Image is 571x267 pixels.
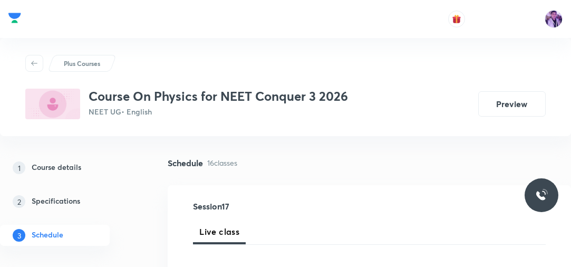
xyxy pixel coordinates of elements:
h5: Schedule [32,229,63,242]
p: 1 [13,161,25,174]
p: 3 [13,229,25,242]
p: NEET UG • English [89,106,348,117]
img: avatar [452,14,461,24]
p: 2 [13,195,25,208]
img: Company Logo [8,10,21,26]
img: ttu [535,189,548,202]
button: Preview [478,91,546,117]
h5: Course details [32,161,81,174]
p: Plus Courses [64,59,100,68]
img: preeti Tripathi [545,10,563,28]
a: Company Logo [8,10,21,28]
h3: Course On Physics for NEET Conquer 3 2026 [89,89,348,104]
h4: Session 17 [193,202,376,211]
h4: Schedule [168,159,203,167]
h5: Specifications [32,195,80,208]
p: 16 classes [207,157,237,168]
button: avatar [448,11,465,27]
span: Live class [199,225,239,238]
img: 8E934FA6-B1BC-487F-8E57-298565789F0A_plus.png [25,89,80,119]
